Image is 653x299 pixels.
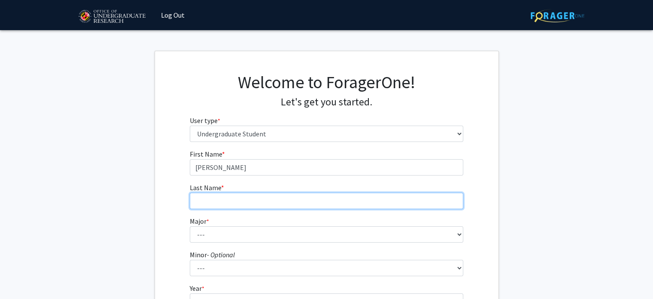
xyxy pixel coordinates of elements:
[190,115,220,126] label: User type
[76,6,148,28] img: University of Maryland Logo
[190,96,463,108] h4: Let's get you started.
[6,260,36,293] iframe: Chat
[207,250,235,259] i: - Optional
[190,150,222,158] span: First Name
[190,283,204,293] label: Year
[190,183,221,192] span: Last Name
[190,72,463,92] h1: Welcome to ForagerOne!
[190,250,235,260] label: Minor
[190,216,209,226] label: Major
[531,9,584,22] img: ForagerOne Logo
